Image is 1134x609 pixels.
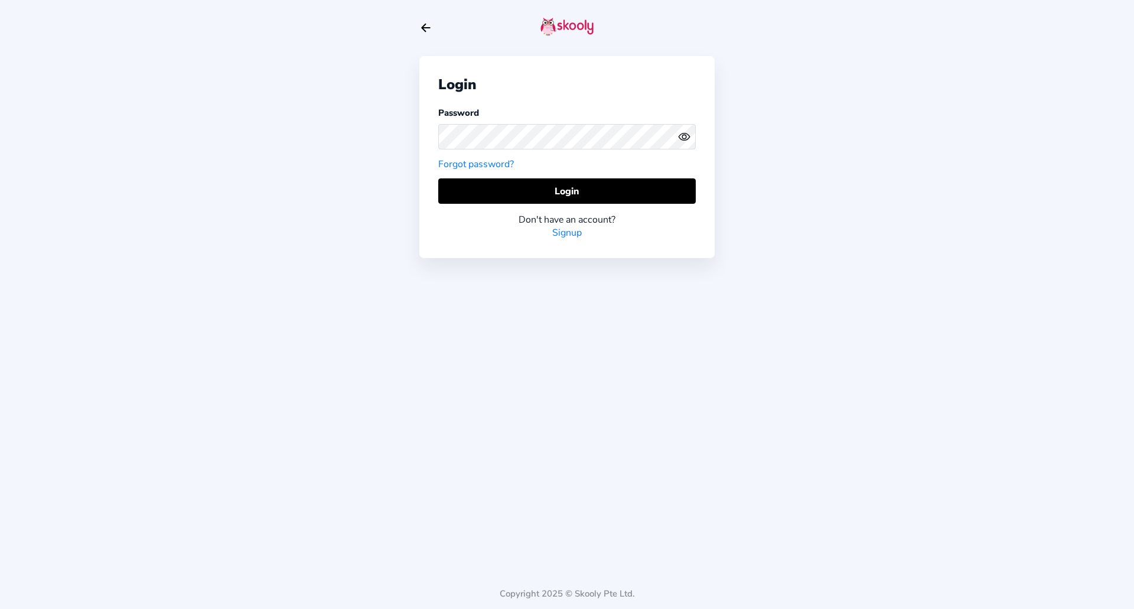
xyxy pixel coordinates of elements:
label: Password [438,107,479,119]
a: Signup [552,226,582,239]
div: Don't have an account? [438,213,696,226]
button: arrow back outline [419,21,432,34]
a: Forgot password? [438,158,514,171]
ion-icon: eye outline [678,131,690,143]
img: skooly-logo.png [540,17,594,36]
button: eye outlineeye off outline [678,131,696,143]
div: Login [438,75,696,94]
button: Login [438,178,696,204]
